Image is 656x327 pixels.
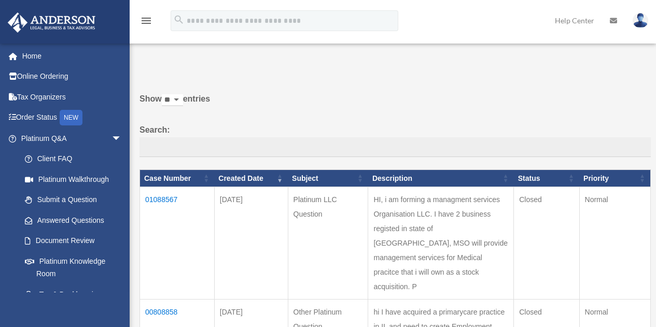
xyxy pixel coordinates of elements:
[214,187,288,300] td: [DATE]
[140,169,215,187] th: Case Number: activate to sort column ascending
[139,137,651,157] input: Search:
[368,187,514,300] td: HI, i am forming a managment services Organisation LLC. I have 2 business registed in state of [G...
[15,210,127,231] a: Answered Questions
[60,110,82,125] div: NEW
[514,169,579,187] th: Status: activate to sort column ascending
[111,128,132,149] span: arrow_drop_down
[5,12,99,33] img: Anderson Advisors Platinum Portal
[214,169,288,187] th: Created Date: activate to sort column ascending
[162,94,183,106] select: Showentries
[7,46,137,66] a: Home
[15,149,132,169] a: Client FAQ
[15,231,132,251] a: Document Review
[173,14,185,25] i: search
[579,169,650,187] th: Priority: activate to sort column ascending
[7,128,132,149] a: Platinum Q&Aarrow_drop_down
[15,169,132,190] a: Platinum Walkthrough
[140,15,152,27] i: menu
[579,187,650,300] td: Normal
[288,169,368,187] th: Subject: activate to sort column ascending
[15,251,132,284] a: Platinum Knowledge Room
[7,87,137,107] a: Tax Organizers
[633,13,648,28] img: User Pic
[139,123,651,157] label: Search:
[15,190,132,210] a: Submit a Question
[368,169,514,187] th: Description: activate to sort column ascending
[139,92,651,117] label: Show entries
[288,187,368,300] td: Platinum LLC Question
[140,18,152,27] a: menu
[514,187,579,300] td: Closed
[15,284,132,317] a: Tax & Bookkeeping Packages
[7,107,137,129] a: Order StatusNEW
[7,66,137,87] a: Online Ordering
[140,187,215,300] td: 01088567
